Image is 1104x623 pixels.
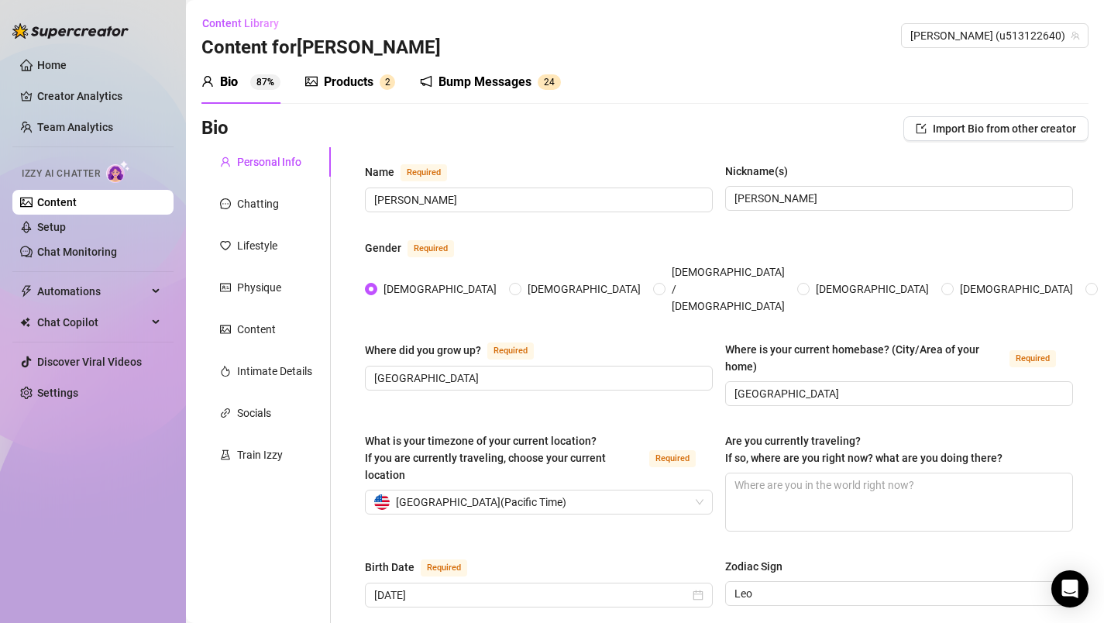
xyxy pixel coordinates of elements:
[220,282,231,293] span: idcard
[37,310,147,335] span: Chat Copilot
[538,74,561,90] sup: 24
[37,387,78,399] a: Settings
[220,366,231,377] span: fire
[37,246,117,258] a: Chat Monitoring
[374,191,700,208] input: Name
[725,435,1003,464] span: Are you currently traveling? If so, where are you right now? what are you doing there?
[20,317,30,328] img: Chat Copilot
[237,279,281,296] div: Physique
[734,190,1061,207] input: Nickname(s)
[201,116,229,141] h3: Bio
[20,285,33,298] span: thunderbolt
[725,558,793,575] label: Zodiac Sign
[649,450,696,467] span: Required
[401,164,447,181] span: Required
[237,195,279,212] div: Chatting
[365,163,464,181] label: Name
[220,324,231,335] span: picture
[521,281,647,298] span: [DEMOGRAPHIC_DATA]
[1009,350,1056,367] span: Required
[37,59,67,71] a: Home
[12,23,129,39] img: logo-BBDzfeDw.svg
[734,385,1061,402] input: Where is your current homebase? (City/Area of your home)
[220,198,231,209] span: message
[365,435,606,481] span: What is your timezone of your current location? If you are currently traveling, choose your curre...
[487,342,534,360] span: Required
[365,239,471,257] label: Gender
[37,84,161,108] a: Creator Analytics
[201,36,441,60] h3: Content for [PERSON_NAME]
[201,75,214,88] span: user
[725,341,1073,375] label: Where is your current homebase? (City/Area of your home)
[810,281,935,298] span: [DEMOGRAPHIC_DATA]
[421,559,467,577] span: Required
[220,73,238,91] div: Bio
[374,587,690,604] input: Birth Date
[250,74,280,90] sup: 87%
[365,558,484,577] label: Birth Date
[37,121,113,133] a: Team Analytics
[933,122,1076,135] span: Import Bio from other creator
[549,77,555,88] span: 4
[1071,31,1080,40] span: team
[106,160,130,183] img: AI Chatter
[408,240,454,257] span: Required
[954,281,1079,298] span: [DEMOGRAPHIC_DATA]
[544,77,549,88] span: 2
[380,74,395,90] sup: 2
[377,281,503,298] span: [DEMOGRAPHIC_DATA]
[725,341,1003,375] div: Where is your current homebase? (City/Area of your home)
[220,408,231,418] span: link
[220,240,231,251] span: heart
[374,494,390,510] img: us
[396,490,566,514] span: [GEOGRAPHIC_DATA] ( Pacific Time )
[37,356,142,368] a: Discover Viral Videos
[385,77,390,88] span: 2
[201,11,291,36] button: Content Library
[237,153,301,170] div: Personal Info
[916,123,927,134] span: import
[365,163,394,181] div: Name
[305,75,318,88] span: picture
[439,73,531,91] div: Bump Messages
[734,582,1064,605] span: Leo
[903,116,1089,141] button: Import Bio from other creator
[725,163,788,180] div: Nickname(s)
[324,73,373,91] div: Products
[37,221,66,233] a: Setup
[374,370,700,387] input: Where did you grow up?
[237,321,276,338] div: Content
[365,342,481,359] div: Where did you grow up?
[237,363,312,380] div: Intimate Details
[22,167,100,181] span: Izzy AI Chatter
[37,279,147,304] span: Automations
[237,237,277,254] div: Lifestyle
[220,449,231,460] span: experiment
[202,17,279,29] span: Content Library
[220,157,231,167] span: user
[665,263,791,315] span: [DEMOGRAPHIC_DATA] / [DEMOGRAPHIC_DATA]
[237,446,283,463] div: Train Izzy
[420,75,432,88] span: notification
[365,341,551,360] label: Where did you grow up?
[37,196,77,208] a: Content
[237,404,271,422] div: Socials
[365,559,414,576] div: Birth Date
[910,24,1079,47] span: Samantha (u513122640)
[365,239,401,256] div: Gender
[725,558,782,575] div: Zodiac Sign
[725,163,799,180] label: Nickname(s)
[1051,570,1089,608] div: Open Intercom Messenger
